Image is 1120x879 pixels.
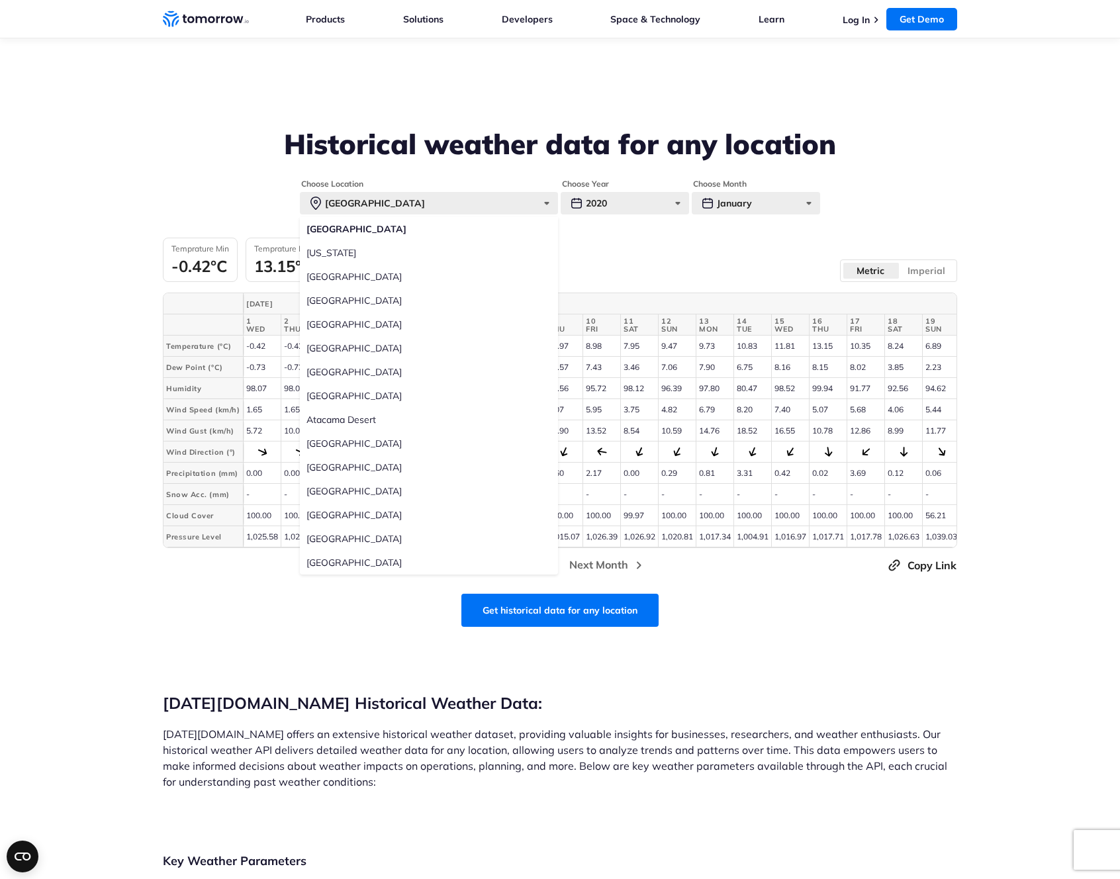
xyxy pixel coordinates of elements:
div: 114.63° [256,445,269,459]
label: [GEOGRAPHIC_DATA] [300,527,558,551]
a: Get Demo [886,8,957,30]
td: 1,026.63 [884,526,922,547]
td: 3.31 [733,463,771,484]
label: [GEOGRAPHIC_DATA] [300,312,558,336]
td: -0.42 [281,336,318,357]
label: [GEOGRAPHIC_DATA] [300,551,558,575]
a: Space & Technology [610,13,700,25]
td: 100.00 [545,505,583,526]
div: 213.31° [784,445,798,459]
td: 18.52 [733,420,771,441]
td: 12.86 [847,420,884,441]
td: 13.15 [809,336,847,357]
td: 1,017.71 [809,526,847,547]
td: 10.35 [847,336,884,357]
td: 13.90 [545,420,583,441]
td: 1.65 [243,399,281,420]
td: - [658,484,696,505]
div: 2020 [561,192,689,214]
label: Imperial [899,262,955,279]
td: 91.77 [847,378,884,399]
td: - [809,484,847,505]
td: 11.97 [545,336,583,357]
td: 7.95 [620,336,658,357]
div: 279.98° [596,446,607,457]
a: Developers [502,13,553,25]
td: 0.00 [281,463,318,484]
td: 11.77 [922,420,960,441]
span: THU [284,325,316,333]
a: Log In [843,14,870,26]
td: - [696,484,733,505]
h2: Historical weather data for any location [163,128,957,160]
a: Solutions [403,13,443,25]
h2: [DATE][DOMAIN_NAME] Historical Weather Data: [163,693,957,713]
td: 10.09 [281,420,318,441]
span: 13 [699,317,731,325]
a: Get historical data for any location [461,594,659,627]
div: 170.87° [822,446,833,457]
td: 10.57 [545,357,583,378]
td: 10.78 [809,420,847,441]
p: [DATE][DOMAIN_NAME] offers an extensive historical weather dataset, providing valuable insights f... [163,726,957,790]
span: 11 [624,317,655,325]
td: -0.73 [281,357,318,378]
span: TUE [737,325,769,333]
td: 6.89 [922,336,960,357]
td: 1,017.78 [847,526,884,547]
td: 1,025.58 [243,526,281,547]
div: 196.72° [709,445,722,458]
td: 1,026.92 [620,526,658,547]
td: 1,004.91 [733,526,771,547]
td: 8.54 [620,420,658,441]
td: 3.85 [884,357,922,378]
td: 7.40 [771,399,809,420]
div: 144.95° [935,445,949,459]
td: 0.00 [620,463,658,484]
th: Pressure Level [163,526,243,547]
span: 19 [925,317,957,325]
a: Learn [759,13,784,25]
td: - [583,484,620,505]
td: 2.17 [583,463,620,484]
div: [GEOGRAPHIC_DATA] [300,192,558,214]
td: 0.00 [243,463,281,484]
td: 100.00 [733,505,771,526]
th: Dew Point (°C) [163,357,243,378]
div: 180.63° [898,447,908,457]
td: 6.79 [696,399,733,420]
td: 9.47 [658,336,696,357]
th: Precipitation (mm) [163,463,243,484]
td: - [733,484,771,505]
div: -0.42°C [171,256,229,276]
td: 5.07 [809,399,847,420]
td: 98.07 [281,378,318,399]
th: Wind Direction (°) [163,441,243,463]
td: 100.00 [243,505,281,526]
span: 1 [246,317,278,325]
td: 98.12 [620,378,658,399]
td: 6.75 [733,357,771,378]
label: Metric [843,262,899,279]
th: Wind Speed (km/h) [163,399,243,420]
div: 204.3° [633,445,646,459]
td: 1,039.03 [922,526,960,547]
span: SUN [925,325,957,333]
span: 16 [812,317,844,325]
span: SAT [888,325,919,333]
td: - [847,484,884,505]
label: [GEOGRAPHIC_DATA] [300,336,558,360]
span: Next Month [569,557,628,573]
td: - [771,484,809,505]
label: [GEOGRAPHIC_DATA] [300,432,558,455]
td: 11.81 [771,336,809,357]
td: 1,020.81 [658,526,696,547]
td: - [545,484,583,505]
label: [GEOGRAPHIC_DATA] [300,503,558,527]
td: - [922,484,960,505]
div: 202.28° [746,445,759,459]
td: 0.12 [884,463,922,484]
h3: Key Weather Parameters [163,853,306,869]
td: 100.00 [771,505,809,526]
td: 100.00 [884,505,922,526]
